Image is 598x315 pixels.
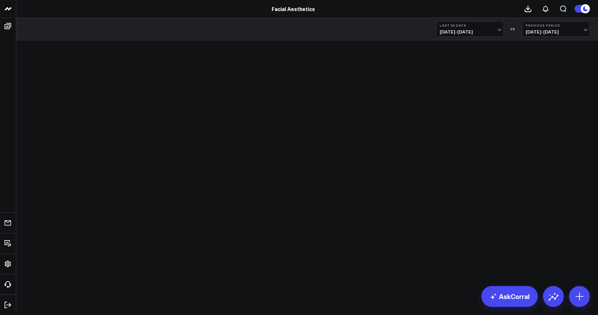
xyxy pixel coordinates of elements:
b: Previous Period [526,23,586,27]
button: Last 30 Days[DATE]-[DATE] [436,21,504,37]
div: VS [507,27,519,31]
b: Last 30 Days [440,23,500,27]
span: [DATE] - [DATE] [526,29,586,34]
a: Facial Aesthetics [272,5,315,12]
button: Previous Period[DATE]-[DATE] [522,21,590,37]
a: AskCorral [481,286,538,307]
span: [DATE] - [DATE] [440,29,500,34]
